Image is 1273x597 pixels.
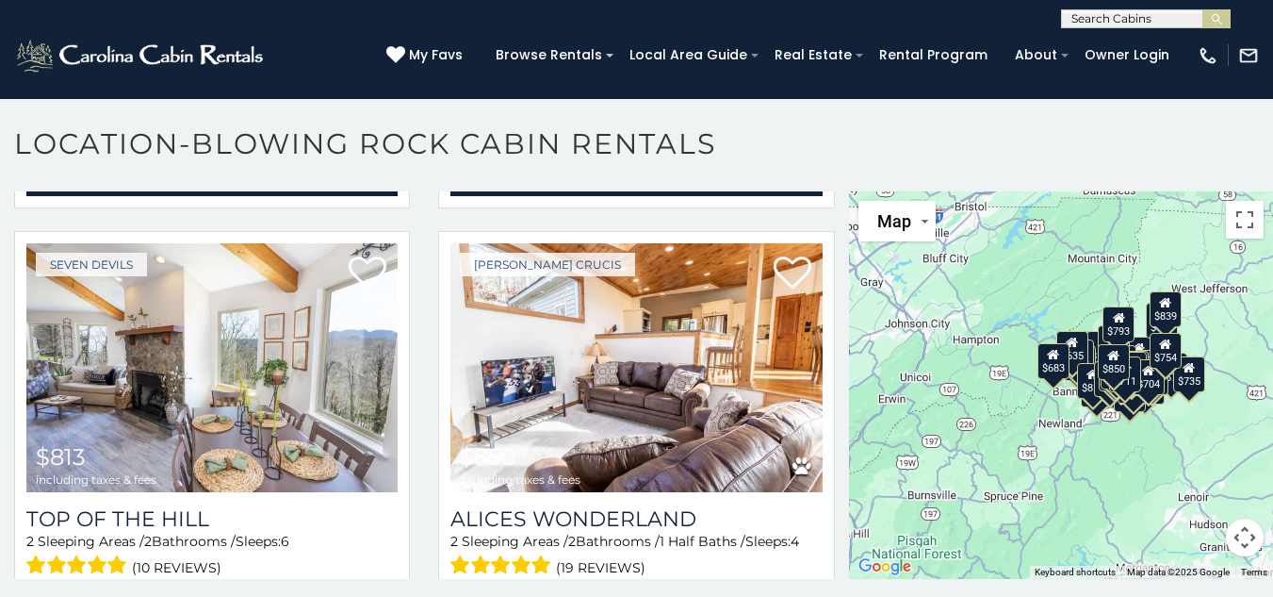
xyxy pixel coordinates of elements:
img: phone-regular-white.png [1198,45,1218,66]
div: $684 [1114,375,1146,411]
a: Browse Rentals [486,41,612,70]
button: Keyboard shortcuts [1035,566,1116,579]
span: including taxes & fees [460,473,580,486]
span: (10 reviews) [132,556,221,580]
div: $821 [1135,359,1167,395]
img: Alices Wonderland [450,243,822,492]
div: $735 [1173,356,1205,391]
span: 4 [791,533,799,550]
div: $928 [1093,360,1125,396]
div: $637 [1098,325,1130,361]
div: $683 [1037,343,1069,379]
button: Map camera controls [1226,519,1264,556]
button: Toggle fullscreen view [1226,201,1264,239]
a: Add to favorites [349,255,386,294]
img: Top Of The Hill [26,243,398,492]
img: White-1-2.png [14,37,269,75]
div: $839 [1149,291,1181,327]
span: 2 [26,533,34,550]
a: Rental Program [870,41,997,70]
div: $876 [1123,336,1155,372]
div: $793 [1102,307,1134,342]
div: $955 [1080,371,1112,406]
span: $813 [36,443,86,471]
a: [PERSON_NAME] Crucis [460,253,635,276]
a: About [1005,41,1067,70]
a: Alices Wonderland $850 including taxes & fees [450,243,822,492]
div: $633 [1117,350,1149,386]
button: Change map style [858,201,936,241]
div: $711 [1109,357,1141,392]
span: including taxes & fees [36,473,156,486]
a: Alices Wonderland [450,506,822,532]
span: 6 [281,533,289,550]
div: $704 [1133,359,1165,395]
span: 2 [568,533,576,550]
a: Top Of The Hill [26,506,398,532]
a: Open this area in Google Maps (opens a new window) [854,555,916,579]
div: Sleeping Areas / Bathrooms / Sleeps: [450,532,822,580]
a: Terms (opens in new tab) [1241,567,1267,577]
span: Map [877,211,911,231]
div: Sleeping Areas / Bathrooms / Sleeps: [26,532,398,580]
span: My Favs [409,45,463,65]
div: $698 [1146,303,1178,339]
img: mail-regular-white.png [1238,45,1259,66]
span: $850 [460,443,516,471]
a: Real Estate [765,41,861,70]
div: $813 [1077,363,1109,399]
a: Top Of The Hill $813 including taxes & fees [26,243,398,492]
a: Owner Login [1075,41,1179,70]
div: $754 [1150,332,1182,368]
div: $807 [1118,367,1150,403]
span: 2 [450,533,458,550]
span: 2 [144,533,152,550]
span: (19 reviews) [556,556,645,580]
div: $635 [1056,330,1088,366]
a: Local Area Guide [620,41,757,70]
div: $673 [1062,339,1094,374]
img: Google [854,555,916,579]
span: 1 Half Baths / [660,533,745,550]
div: $687 [1115,352,1147,388]
div: $674 [1155,353,1187,389]
a: My Favs [386,45,467,66]
span: Map data ©2025 Google [1127,567,1230,577]
a: Seven Devils [36,253,147,276]
a: Add to favorites [774,255,811,294]
div: $850 [1097,343,1129,379]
